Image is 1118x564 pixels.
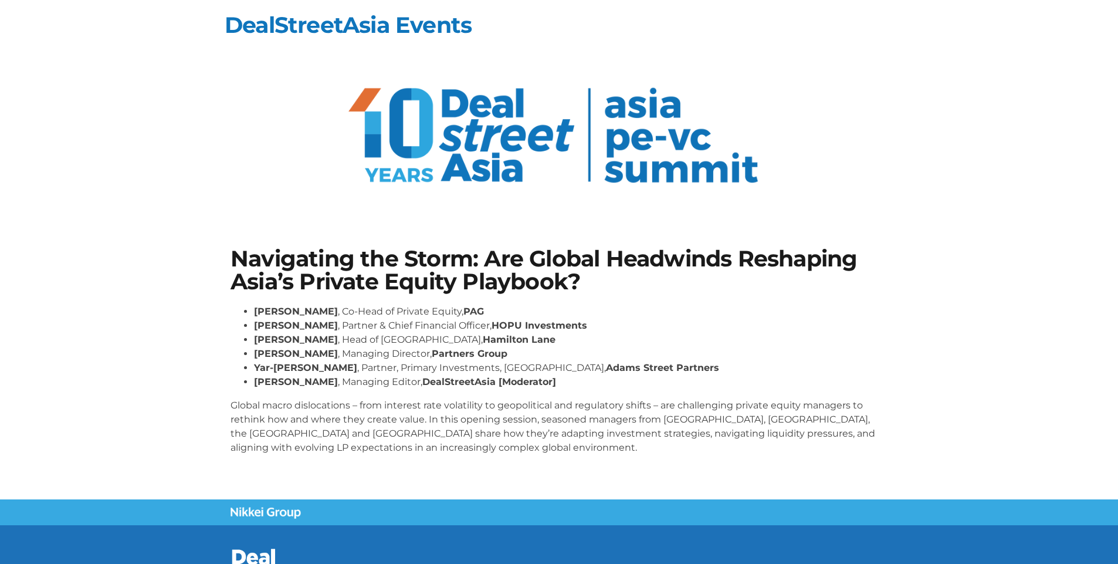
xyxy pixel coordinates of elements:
[254,333,887,347] li: , Head of [GEOGRAPHIC_DATA],
[432,348,507,359] strong: Partners Group
[231,507,301,519] img: Nikkei Group
[254,334,338,345] strong: [PERSON_NAME]
[254,375,887,389] li: , Managing Editor,
[254,362,357,373] strong: Yar-[PERSON_NAME]
[463,306,484,317] strong: PAG
[254,361,887,375] li: , Partner, Primary Investments, [GEOGRAPHIC_DATA],
[231,248,887,293] h1: Navigating the Storm: Are Global Headwinds Reshaping Asia’s Private Equity Playbook?
[422,376,556,387] strong: DealStreetAsia [Moderator]
[231,398,887,455] p: Global macro dislocations – from interest rate volatility to geopolitical and regulatory shifts –...
[254,376,338,387] strong: [PERSON_NAME]
[254,320,338,331] strong: [PERSON_NAME]
[254,306,338,317] strong: [PERSON_NAME]
[225,11,472,39] a: DealStreetAsia Events
[254,305,887,319] li: , Co-Head of Private Equity,
[254,348,338,359] strong: [PERSON_NAME]
[254,347,887,361] li: , Managing Director,
[492,320,587,331] strong: HOPU Investments
[606,362,719,373] strong: Adams Street Partners
[254,319,887,333] li: , Partner & Chief Financial Officer,
[483,334,555,345] strong: Hamilton Lane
